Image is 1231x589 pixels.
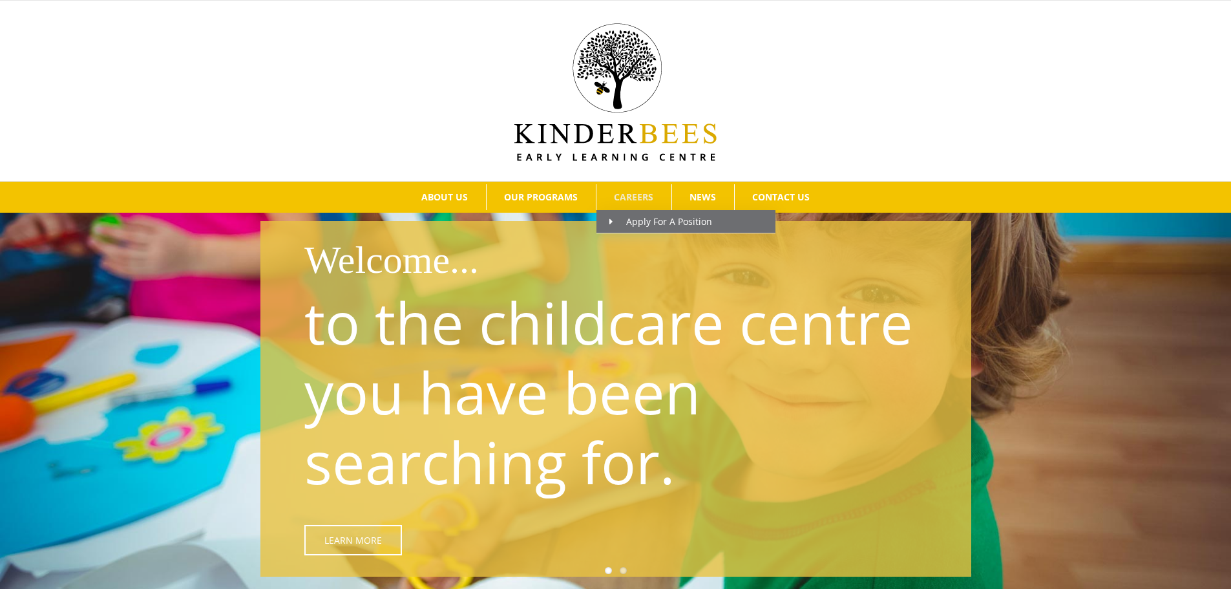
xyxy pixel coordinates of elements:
span: NEWS [689,193,716,202]
span: Apply For A Position [609,215,712,228]
span: Learn More [324,535,382,546]
a: ABOUT US [404,184,486,210]
a: CAREERS [596,184,671,210]
p: to the childcare centre you have been searching for. [304,287,934,497]
nav: Main Menu [19,182,1212,213]
span: OUR PROGRAMS [504,193,578,202]
img: Kinder Bees Logo [514,23,717,161]
h1: Welcome... [304,233,962,287]
span: CONTACT US [752,193,810,202]
a: NEWS [672,184,734,210]
a: CONTACT US [735,184,828,210]
a: 2 [620,567,627,574]
span: ABOUT US [421,193,468,202]
a: Apply For A Position [596,210,775,233]
span: CAREERS [614,193,653,202]
a: OUR PROGRAMS [487,184,596,210]
a: 1 [605,567,612,574]
a: Learn More [304,525,402,555]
